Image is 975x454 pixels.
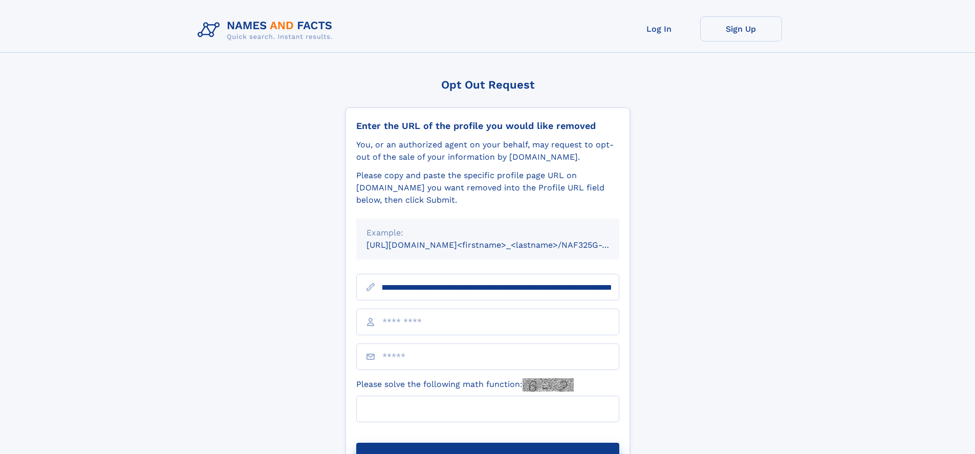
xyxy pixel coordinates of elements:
[345,78,630,91] div: Opt Out Request
[193,16,341,44] img: Logo Names and Facts
[618,16,700,41] a: Log In
[356,378,574,392] label: Please solve the following math function:
[366,227,609,239] div: Example:
[356,169,619,206] div: Please copy and paste the specific profile page URL on [DOMAIN_NAME] you want removed into the Pr...
[366,240,639,250] small: [URL][DOMAIN_NAME]<firstname>_<lastname>/NAF325G-xxxxxxxx
[700,16,782,41] a: Sign Up
[356,120,619,132] div: Enter the URL of the profile you would like removed
[356,139,619,163] div: You, or an authorized agent on your behalf, may request to opt-out of the sale of your informatio...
